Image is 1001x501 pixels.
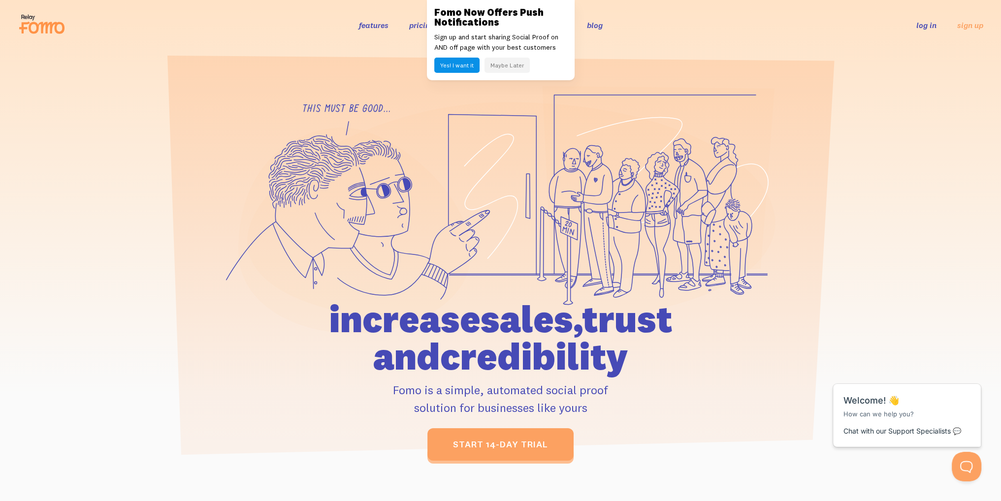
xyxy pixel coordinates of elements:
[359,20,388,30] a: features
[434,32,567,53] p: Sign up and start sharing Social Proof on AND off page with your best customers
[427,428,574,461] a: start 14-day trial
[952,452,981,481] iframe: Help Scout Beacon - Open
[273,300,729,375] h1: increase sales, trust and credibility
[916,20,936,30] a: log in
[409,20,434,30] a: pricing
[587,20,603,30] a: blog
[434,58,480,73] button: Yes! I want it
[273,381,729,416] p: Fomo is a simple, automated social proof solution for businesses like yours
[434,7,567,27] h3: Fomo Now Offers Push Notifications
[484,58,530,73] button: Maybe Later
[957,20,983,31] a: sign up
[828,359,987,452] iframe: Help Scout Beacon - Messages and Notifications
